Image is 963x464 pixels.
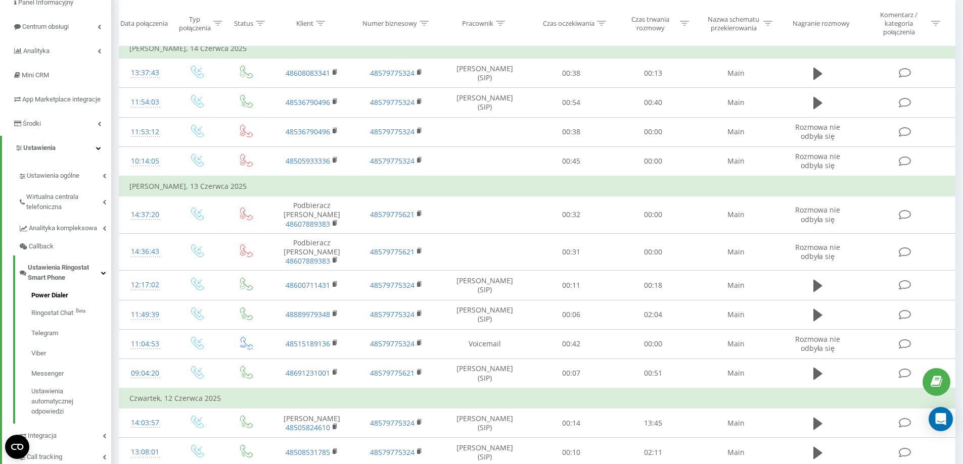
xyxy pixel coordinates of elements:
[694,329,778,358] td: Main
[129,63,161,83] div: 13:37:43
[530,329,612,358] td: 00:42
[286,156,330,166] a: 48505933336
[612,117,694,146] td: 00:00
[612,88,694,117] td: 00:40
[370,280,415,290] a: 48579775324
[129,151,161,171] div: 10:14:05
[31,308,73,318] span: Ringostat Chat
[530,408,612,438] td: 00:14
[31,343,111,364] a: Viber
[129,364,161,383] div: 09:04:20
[286,97,330,107] a: 48536790496
[694,233,778,271] td: Main
[370,339,415,348] a: 48579775324
[795,242,840,261] span: Rozmowa nie odbyła się
[439,59,530,88] td: [PERSON_NAME] (SIP)
[286,423,330,432] a: 48505824610
[530,233,612,271] td: 00:31
[370,247,415,256] a: 48579775621
[269,233,354,271] td: Podbieracz [PERSON_NAME]
[530,146,612,176] td: 00:45
[28,263,101,283] span: Ustawienia Ringostat Smart Phone
[18,424,111,445] a: Integracja
[31,290,111,303] a: Power Dialer
[286,219,330,229] a: 48607889383
[795,205,840,224] span: Rozmowa nie odbyła się
[18,185,111,216] a: Wirtualna centrala telefoniczna
[119,38,955,59] td: [PERSON_NAME], 14 Czerwca 2025
[18,237,111,255] a: Callback
[129,122,161,142] div: 11:53:12
[286,447,330,457] a: 48508531785
[234,19,253,28] div: Status
[439,358,530,388] td: [PERSON_NAME] (SIP)
[23,120,41,127] span: Środki
[623,15,677,32] div: Czas trwania rozmowy
[129,442,161,462] div: 13:08:01
[286,280,330,290] a: 48600711431
[694,196,778,234] td: Main
[869,11,929,36] div: Komentarz / kategoria połączenia
[793,19,850,28] div: Nagranie rozmowy
[31,348,46,358] span: Viber
[362,19,417,28] div: Numer biznesowy
[296,19,313,28] div: Klient
[612,196,694,234] td: 00:00
[795,151,840,170] span: Rozmowa nie odbyła się
[694,408,778,438] td: Main
[129,275,161,295] div: 12:17:02
[530,117,612,146] td: 00:38
[530,358,612,388] td: 00:07
[31,290,68,300] span: Power Dialer
[129,242,161,262] div: 14:36:43
[269,408,354,438] td: [PERSON_NAME]
[286,368,330,378] a: 48691231001
[18,216,111,237] a: Analityka kompleksowa
[612,408,694,438] td: 13:45
[286,127,330,136] a: 48536790496
[370,210,415,219] a: 48579775621
[31,364,111,384] a: Messenger
[694,117,778,146] td: Main
[694,300,778,329] td: Main
[370,68,415,78] a: 48579775324
[612,146,694,176] td: 00:00
[370,127,415,136] a: 48579775324
[129,413,161,433] div: 14:03:57
[694,358,778,388] td: Main
[2,136,111,160] a: Ustawienia
[31,323,111,343] a: Telegram
[129,334,161,354] div: 11:04:53
[31,386,106,417] span: Ustawienia automatycznej odpowiedzi
[439,329,530,358] td: Voicemail
[18,255,111,287] a: Ustawienia Ringostat Smart Phone
[29,241,54,251] span: Callback
[370,310,415,319] a: 48579775324
[439,88,530,117] td: [PERSON_NAME] (SIP)
[23,47,50,55] span: Analityka
[179,15,211,32] div: Typ połączenia
[694,88,778,117] td: Main
[707,15,761,32] div: Nazwa schematu przekierowania
[18,164,111,185] a: Ustawienia ogólne
[286,310,330,319] a: 48889979348
[439,300,530,329] td: [PERSON_NAME] (SIP)
[370,447,415,457] a: 48579775324
[22,95,101,103] span: App Marketplace integracje
[370,418,415,428] a: 48579775324
[694,59,778,88] td: Main
[27,171,79,181] span: Ustawienia ogólne
[31,328,58,338] span: Telegram
[129,305,161,325] div: 11:49:39
[612,300,694,329] td: 02:04
[370,156,415,166] a: 48579775324
[119,176,955,196] td: [PERSON_NAME], 13 Czerwca 2025
[694,146,778,176] td: Main
[439,408,530,438] td: [PERSON_NAME] (SIP)
[612,233,694,271] td: 00:00
[23,144,56,151] span: Ustawienia
[795,122,840,141] span: Rozmowa nie odbyła się
[120,19,168,28] div: Data połączenia
[612,271,694,300] td: 00:18
[543,19,594,28] div: Czas oczekiwania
